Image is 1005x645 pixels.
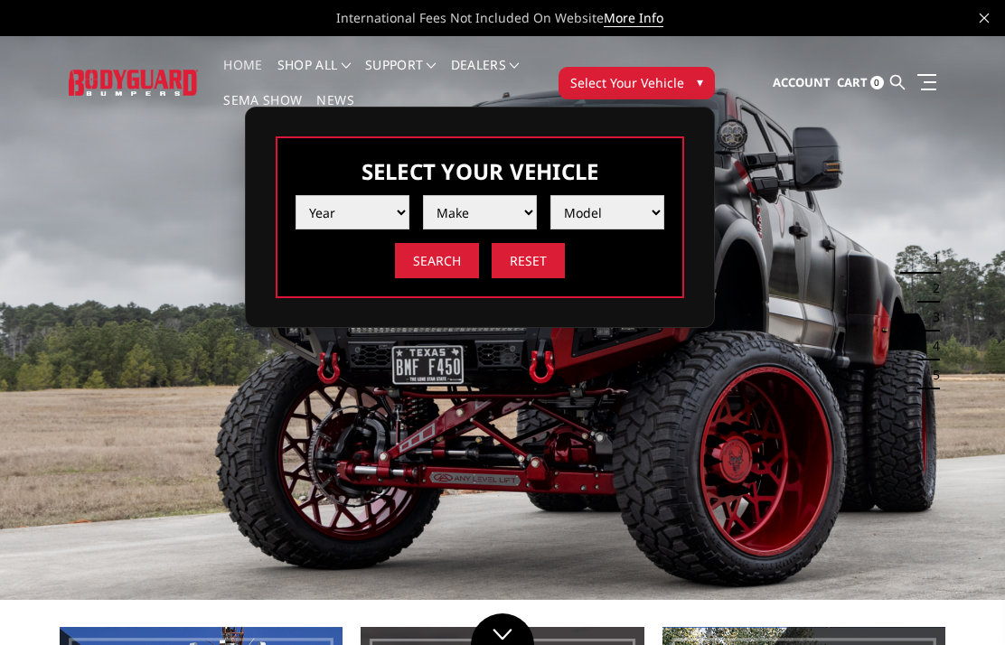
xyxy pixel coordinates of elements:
span: Select Your Vehicle [570,73,684,92]
a: Cart 0 [837,59,884,107]
button: 5 of 5 [922,360,940,389]
span: Account [773,74,831,90]
button: Select Your Vehicle [559,67,715,99]
select: Please select the value from list. [423,195,537,229]
img: BODYGUARD BUMPERS [69,70,198,95]
h3: Select Your Vehicle [296,156,664,186]
a: shop all [277,59,351,94]
button: 2 of 5 [922,274,940,303]
a: News [316,94,353,129]
span: 0 [870,76,884,89]
input: Search [395,243,479,278]
a: SEMA Show [223,94,302,129]
button: 1 of 5 [922,245,940,274]
span: Cart [837,74,868,90]
a: More Info [604,9,663,27]
input: Reset [492,243,565,278]
span: ▾ [697,72,703,91]
a: Support [365,59,437,94]
a: Dealers [451,59,520,94]
a: Home [223,59,262,94]
button: 4 of 5 [922,332,940,360]
a: Account [773,59,831,107]
a: Click to Down [471,613,534,645]
select: Please select the value from list. [296,195,409,229]
button: 3 of 5 [922,303,940,332]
